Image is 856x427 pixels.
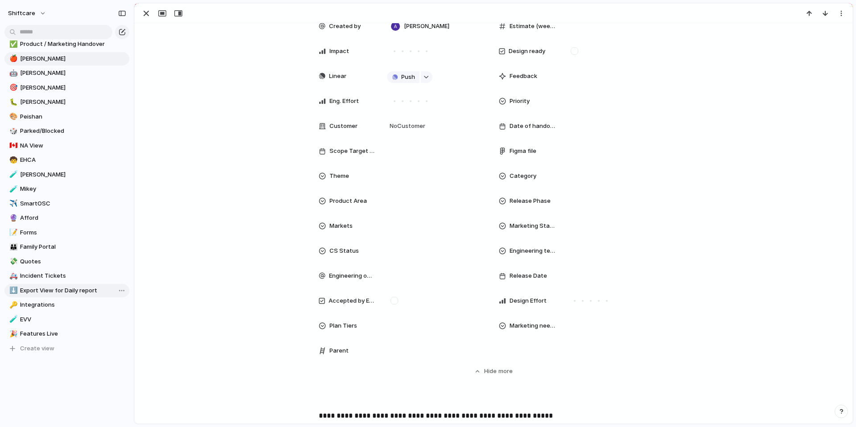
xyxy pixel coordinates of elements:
button: 🚑 [8,271,17,280]
span: Markets [329,222,353,230]
span: Figma file [510,147,536,156]
a: 🔮Afford [4,211,129,225]
a: 🎲Parked/Blocked [4,124,129,138]
button: Push [387,71,420,83]
span: [PERSON_NAME] [20,69,126,78]
span: No Customer [387,122,425,131]
a: 🎉Features Live [4,327,129,341]
span: Product / Marketing Handover [20,40,126,49]
a: 👪Family Portal [4,240,129,254]
button: ✅ [8,40,17,49]
span: [PERSON_NAME] [20,170,126,179]
button: 👪 [8,242,17,251]
span: Release Date [510,271,547,280]
button: 🍎 [8,54,17,63]
span: Release Phase [510,197,551,205]
div: 💸 [9,256,16,267]
a: ✈️SmartOSC [4,197,129,210]
span: Afford [20,213,126,222]
a: 🧪[PERSON_NAME] [4,168,129,181]
a: 🎨Peishan [4,110,129,123]
button: 🇨🇦 [8,141,17,150]
a: 💸Quotes [4,255,129,268]
span: more [498,367,513,376]
button: Create view [4,342,129,355]
div: 🚑 [9,271,16,281]
div: 📝 [9,227,16,238]
span: Product Area [329,197,367,205]
span: Peishan [20,112,126,121]
div: 🧪EVV [4,313,129,326]
a: 🤖[PERSON_NAME] [4,66,129,80]
span: Engineering team [510,246,556,255]
button: 🧒 [8,156,17,164]
span: Quotes [20,257,126,266]
button: 🧪 [8,185,17,193]
div: 🧪 [9,314,16,324]
span: Theme [329,172,349,181]
span: Impact [329,47,349,56]
a: 🔑Integrations [4,298,129,312]
a: 🐛[PERSON_NAME] [4,95,129,109]
button: 🎲 [8,127,17,135]
a: 🧪Mikey [4,182,129,196]
button: 🔑 [8,300,17,309]
span: CS Status [329,246,359,255]
a: ⬇️Export View for Daily report [4,284,129,297]
span: Feedback [510,72,537,81]
span: Family Portal [20,242,126,251]
button: 💸 [8,257,17,266]
span: Created by [329,22,361,31]
span: Date of handover [510,122,556,131]
a: 🍎[PERSON_NAME] [4,52,129,66]
div: 🧒EHCA [4,153,129,167]
span: Category [510,172,536,181]
span: Integrations [20,300,126,309]
div: 🐛 [9,97,16,107]
div: 🤖 [9,68,16,78]
span: Marketing Status [510,222,556,230]
a: 🚑Incident Tickets [4,269,129,283]
div: 🎲 [9,126,16,136]
div: 🇨🇦NA View [4,139,129,152]
span: Parked/Blocked [20,127,126,135]
span: Design Effort [510,296,547,305]
span: Features Live [20,329,126,338]
span: Eng. Effort [329,97,359,106]
span: NA View [20,141,126,150]
div: 🇨🇦 [9,140,16,151]
span: Linear [329,72,346,81]
a: 📝Forms [4,226,129,239]
button: shiftcare [4,6,51,21]
button: 🧪 [8,170,17,179]
span: Marketing needed [510,321,556,330]
div: 👪 [9,242,16,252]
div: ⬇️ [9,285,16,296]
span: EHCA [20,156,126,164]
div: ✈️ [9,198,16,209]
button: 🎯 [8,83,17,92]
div: 🍎 [9,53,16,64]
button: 🐛 [8,98,17,107]
span: Incident Tickets [20,271,126,280]
div: 🧒 [9,155,16,165]
div: 🔮 [9,213,16,223]
div: 🎨 [9,111,16,122]
button: 📝 [8,228,17,237]
div: 🎉 [9,329,16,339]
a: ✅Product / Marketing Handover [4,37,129,51]
button: ✈️ [8,199,17,208]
